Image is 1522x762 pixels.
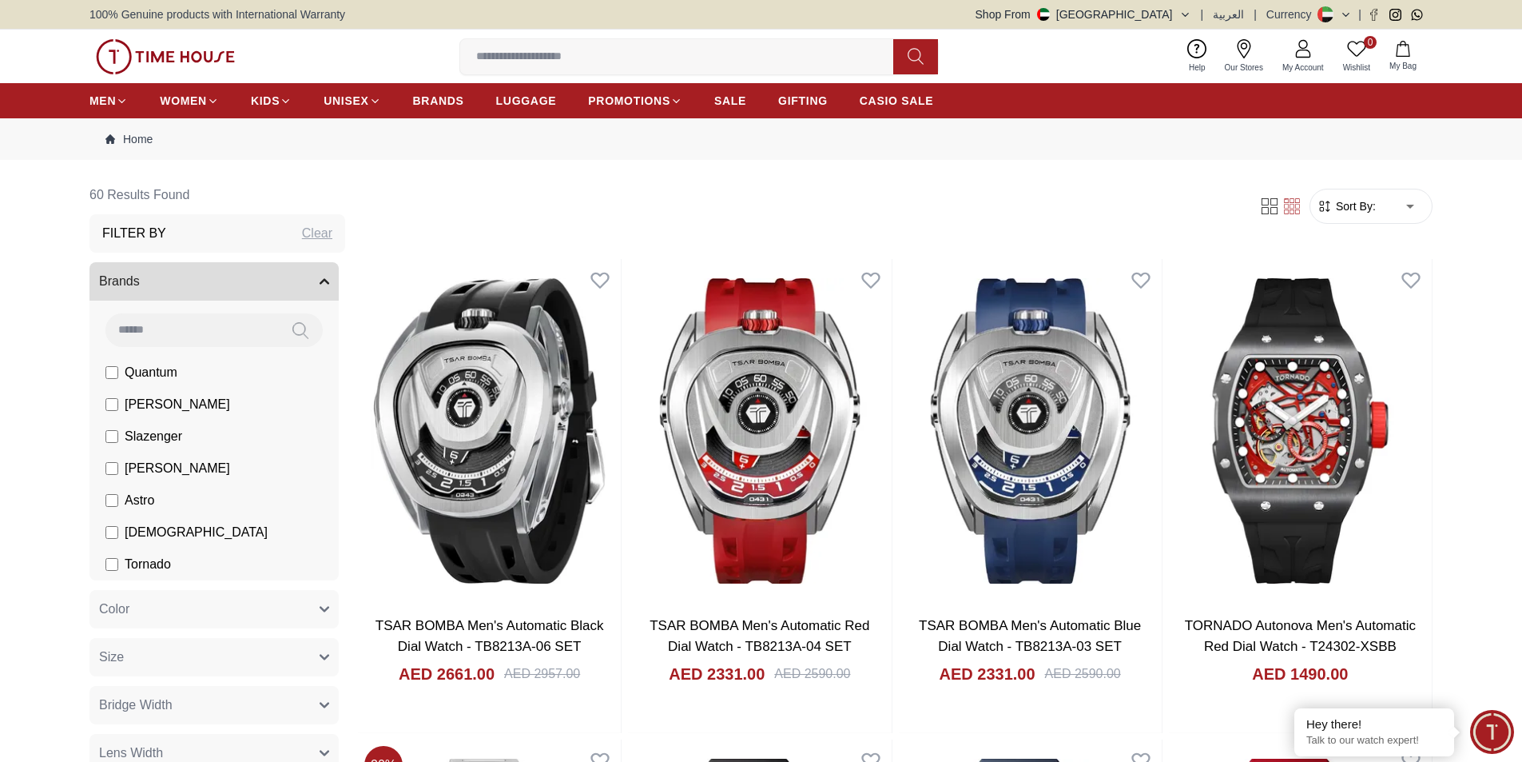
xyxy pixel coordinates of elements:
[105,398,118,411] input: [PERSON_NAME]
[1254,6,1257,22] span: |
[125,491,154,510] span: Astro
[899,259,1162,603] img: TSAR BOMBA Men's Automatic Blue Dial Watch - TB8213A-03 SET
[99,272,140,291] span: Brands
[588,93,670,109] span: PROMOTIONS
[89,93,116,109] span: MEN
[125,363,177,382] span: Quantum
[496,86,557,115] a: LUGGAGE
[496,93,557,109] span: LUGGAGE
[89,118,1433,160] nav: Breadcrumb
[105,462,118,475] input: [PERSON_NAME]
[1389,9,1401,21] a: Instagram
[125,459,230,478] span: [PERSON_NAME]
[1337,62,1377,74] span: Wishlist
[105,430,118,443] input: Slazenger
[102,224,166,243] h3: Filter By
[778,93,828,109] span: GIFTING
[1306,734,1442,748] p: Talk to our watch expert!
[89,638,339,676] button: Size
[1306,716,1442,732] div: Hey there!
[1182,62,1212,74] span: Help
[251,86,292,115] a: KIDS
[376,618,604,654] a: TSAR BOMBA Men's Automatic Black Dial Watch - TB8213A-06 SET
[96,39,235,74] img: ...
[89,6,345,22] span: 100% Genuine products with International Warranty
[650,618,869,654] a: TSAR BOMBA Men's Automatic Red Dial Watch - TB8213A-04 SET
[1218,62,1270,74] span: Our Stores
[1252,663,1348,685] h4: AED 1490.00
[1368,9,1380,21] a: Facebook
[1317,198,1376,214] button: Sort By:
[399,663,495,685] h4: AED 2661.00
[714,86,746,115] a: SALE
[99,648,124,667] span: Size
[105,526,118,539] input: [DEMOGRAPHIC_DATA]
[105,558,118,571] input: Tornado
[1358,6,1361,22] span: |
[860,93,934,109] span: CASIO SALE
[1364,36,1377,49] span: 0
[160,86,219,115] a: WOMEN
[1215,36,1273,77] a: Our Stores
[860,86,934,115] a: CASIO SALE
[1470,710,1514,754] div: Chat Widget
[1383,60,1423,72] span: My Bag
[358,259,621,603] img: TSAR BOMBA Men's Automatic Black Dial Watch - TB8213A-06 SET
[125,395,230,414] span: [PERSON_NAME]
[714,93,746,109] span: SALE
[125,523,268,542] span: [DEMOGRAPHIC_DATA]
[105,494,118,507] input: Astro
[251,93,280,109] span: KIDS
[1213,6,1244,22] button: العربية
[669,663,765,685] h4: AED 2331.00
[774,664,850,684] div: AED 2590.00
[504,664,580,684] div: AED 2957.00
[99,696,173,715] span: Bridge Width
[105,131,153,147] a: Home
[1333,36,1380,77] a: 0Wishlist
[413,86,464,115] a: BRANDS
[125,555,171,574] span: Tornado
[89,176,345,214] h6: 60 Results Found
[1045,664,1121,684] div: AED 2590.00
[976,6,1191,22] button: Shop From[GEOGRAPHIC_DATA]
[588,86,682,115] a: PROMOTIONS
[1037,8,1050,21] img: United Arab Emirates
[1266,6,1318,22] div: Currency
[105,366,118,379] input: Quantum
[1333,198,1376,214] span: Sort By:
[89,86,128,115] a: MEN
[89,262,339,301] button: Brands
[125,427,182,446] span: Slazenger
[324,86,380,115] a: UNISEX
[1201,6,1204,22] span: |
[778,86,828,115] a: GIFTING
[160,93,207,109] span: WOMEN
[1169,259,1432,603] img: TORNADO Autonova Men's Automatic Red Dial Watch - T24302-XSBB
[99,600,129,619] span: Color
[1179,36,1215,77] a: Help
[89,590,339,628] button: Color
[939,663,1035,685] h4: AED 2331.00
[1380,38,1426,75] button: My Bag
[919,618,1141,654] a: TSAR BOMBA Men's Automatic Blue Dial Watch - TB8213A-03 SET
[413,93,464,109] span: BRANDS
[628,259,891,603] img: TSAR BOMBA Men's Automatic Red Dial Watch - TB8213A-04 SET
[302,224,332,243] div: Clear
[89,686,339,724] button: Bridge Width
[1276,62,1330,74] span: My Account
[1411,9,1423,21] a: Whatsapp
[324,93,368,109] span: UNISEX
[1185,618,1416,654] a: TORNADO Autonova Men's Automatic Red Dial Watch - T24302-XSBB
